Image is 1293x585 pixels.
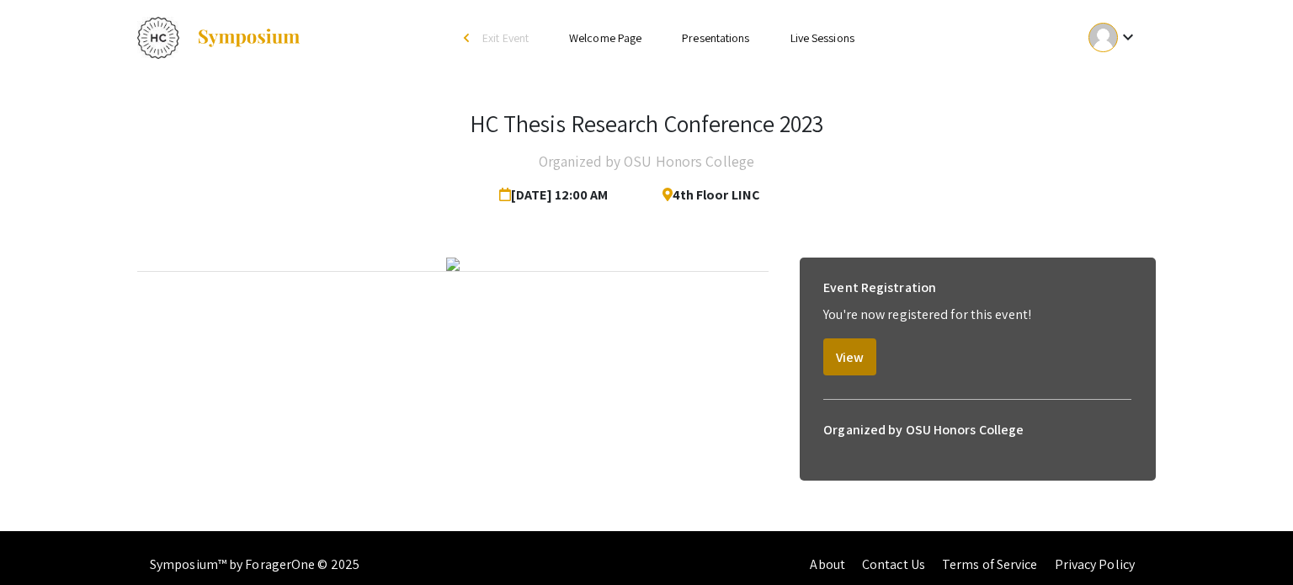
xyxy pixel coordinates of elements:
[196,28,301,48] img: Symposium by ForagerOne
[1071,19,1156,56] button: Expand account dropdown
[823,305,1131,325] p: You're now registered for this event!
[569,30,641,45] a: Welcome Page
[823,338,876,375] button: View
[13,509,72,572] iframe: Chat
[464,33,474,43] div: arrow_back_ios
[137,17,179,59] img: HC Thesis Research Conference 2023
[539,145,754,178] h4: Organized by OSU Honors College
[790,30,854,45] a: Live Sessions
[1055,556,1135,573] a: Privacy Policy
[446,258,460,271] img: 55508214-216c-4d3b-ba04-01cff30f73e0.jpg
[942,556,1038,573] a: Terms of Service
[823,271,936,305] h6: Event Registration
[823,413,1131,447] h6: Organized by OSU Honors College
[499,178,615,212] span: [DATE] 12:00 AM
[862,556,925,573] a: Contact Us
[682,30,749,45] a: Presentations
[810,556,845,573] a: About
[470,109,823,138] h3: HC Thesis Research Conference 2023
[649,178,761,212] span: 4th Floor LINC
[482,30,529,45] span: Exit Event
[1118,27,1138,47] mat-icon: Expand account dropdown
[137,17,301,59] a: HC Thesis Research Conference 2023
